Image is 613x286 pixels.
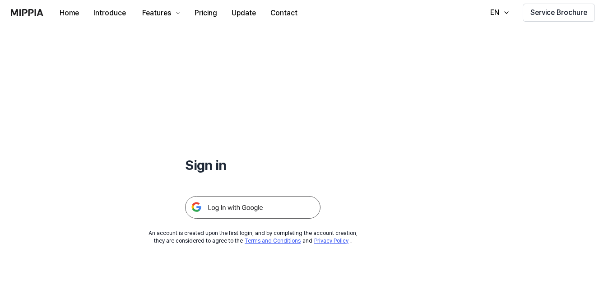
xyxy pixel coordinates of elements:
a: Privacy Policy [314,238,348,244]
img: 구글 로그인 버튼 [185,196,320,219]
a: Update [224,0,263,25]
img: logo [11,9,43,16]
button: Features [133,4,187,22]
button: Update [224,4,263,22]
div: Features [140,8,173,19]
button: Home [52,4,86,22]
button: Service Brochure [523,4,595,22]
h1: Sign in [185,155,320,174]
div: An account is created upon the first login, and by completing the account creation, they are cons... [149,230,358,245]
div: EN [488,7,501,18]
a: Terms and Conditions [245,238,301,244]
button: Contact [263,4,305,22]
button: Introduce [86,4,133,22]
button: EN [481,4,515,22]
button: Pricing [187,4,224,22]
